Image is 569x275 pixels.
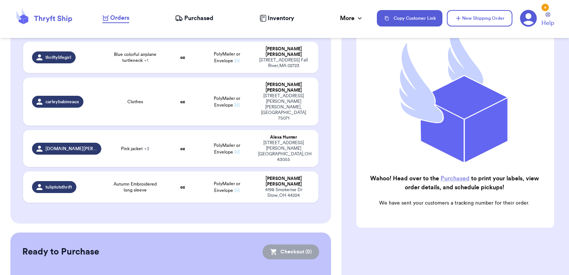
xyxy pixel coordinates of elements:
[45,184,72,190] span: tuliptotsthrift
[447,10,512,26] button: New Shipping Order
[263,244,319,259] button: Checkout (0)
[184,14,213,23] span: Purchased
[45,54,71,60] span: thriftylifegirl
[45,146,97,152] span: [DOMAIN_NAME][PERSON_NAME]
[144,58,148,63] span: + 1
[214,143,240,154] span: PolyMailer or Envelope ✉️
[520,10,537,27] a: 4
[441,176,470,181] a: Purchased
[541,4,549,11] div: 4
[541,12,554,28] a: Help
[340,14,363,23] div: More
[541,19,554,28] span: Help
[180,185,185,189] strong: oz
[102,13,129,23] a: Orders
[362,199,547,207] p: We have sent your customers a tracking number for their order.
[127,99,143,105] span: Clothes
[258,57,310,69] div: [STREET_ADDRESS] Fall River , MA 02723
[175,14,213,23] a: Purchased
[214,52,240,63] span: PolyMailer or Envelope ✉️
[144,146,149,151] span: + 3
[110,51,160,63] span: Blue colorful airplane turtleneck
[260,14,294,23] a: Inventory
[180,55,185,60] strong: oz
[362,174,547,192] h2: Wahoo! Head over to the to print your labels, view order details, and schedule pickups!
[22,246,99,258] h2: Ready to Purchase
[121,146,149,152] span: Pink jacket
[258,176,310,187] div: [PERSON_NAME] [PERSON_NAME]
[258,135,310,140] div: Alexa Hunter
[258,140,310,162] div: [STREET_ADDRESS][PERSON_NAME] [GEOGRAPHIC_DATA] , OH 43055
[180,146,185,151] strong: oz
[258,82,310,93] div: [PERSON_NAME] [PERSON_NAME]
[214,181,240,193] span: PolyMailer or Envelope ✉️
[45,99,79,105] span: carleybabineaux
[268,14,294,23] span: Inventory
[110,13,129,22] span: Orders
[110,181,160,193] span: Autumn Embroidered long sleeve
[180,99,185,104] strong: oz
[258,93,310,121] div: [STREET_ADDRESS][PERSON_NAME] [PERSON_NAME] , [GEOGRAPHIC_DATA] 75071
[377,10,442,26] button: Copy Customer Link
[258,187,310,198] div: 4198 Smokerise Dr Stow , OH 44224
[258,46,310,57] div: [PERSON_NAME] [PERSON_NAME]
[214,96,240,107] span: PolyMailer or Envelope ✉️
